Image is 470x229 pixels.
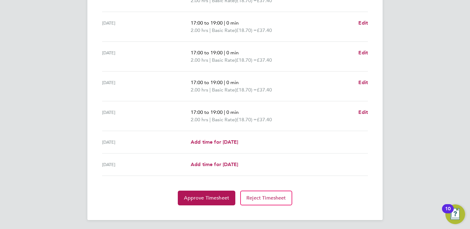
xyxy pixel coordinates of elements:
span: 2.00 hrs [191,117,208,122]
span: 2.00 hrs [191,57,208,63]
a: Edit [358,49,368,56]
a: Edit [358,19,368,27]
span: Reject Timesheet [246,195,286,201]
span: Edit [358,50,368,56]
span: £37.40 [257,87,272,93]
button: Open Resource Center, 10 new notifications [445,204,465,224]
div: 10 [445,209,451,217]
div: [DATE] [102,79,191,94]
a: Add time for [DATE] [191,161,238,168]
span: | [224,50,225,56]
span: | [224,109,225,115]
div: [DATE] [102,138,191,146]
span: 0 min [226,80,239,85]
span: | [209,87,211,93]
span: £37.40 [257,117,272,122]
span: Basic Rate [212,56,235,64]
span: | [209,27,211,33]
span: 0 min [226,50,239,56]
span: (£18.70) = [235,117,257,122]
span: Add time for [DATE] [191,139,238,145]
div: [DATE] [102,161,191,168]
span: £37.40 [257,27,272,33]
span: Add time for [DATE] [191,161,238,167]
button: Approve Timesheet [178,191,235,205]
span: | [209,117,211,122]
span: 17:00 to 19:00 [191,50,223,56]
span: (£18.70) = [235,87,257,93]
span: | [224,20,225,26]
span: 0 min [226,109,239,115]
span: Approve Timesheet [184,195,229,201]
div: [DATE] [102,109,191,123]
span: Edit [358,20,368,26]
span: 2.00 hrs [191,27,208,33]
span: Basic Rate [212,116,235,123]
span: (£18.70) = [235,57,257,63]
span: 0 min [226,20,239,26]
span: Edit [358,109,368,115]
div: [DATE] [102,49,191,64]
span: (£18.70) = [235,27,257,33]
span: 17:00 to 19:00 [191,109,223,115]
button: Reject Timesheet [240,191,292,205]
span: 17:00 to 19:00 [191,20,223,26]
span: 2.00 hrs [191,87,208,93]
span: Edit [358,80,368,85]
a: Edit [358,79,368,86]
span: 17:00 to 19:00 [191,80,223,85]
span: | [209,57,211,63]
span: Basic Rate [212,27,235,34]
span: £37.40 [257,57,272,63]
span: Basic Rate [212,86,235,94]
a: Add time for [DATE] [191,138,238,146]
a: Edit [358,109,368,116]
span: | [224,80,225,85]
div: [DATE] [102,19,191,34]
